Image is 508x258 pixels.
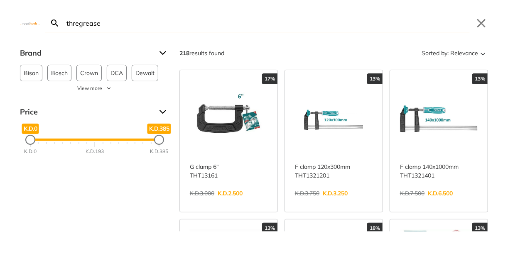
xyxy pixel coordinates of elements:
[65,13,470,33] input: Search…
[420,46,488,60] button: Sorted by:Relevance Sort
[24,148,37,156] div: K.D.0
[86,148,104,156] div: K.D.193
[132,65,158,81] button: Dewalt
[20,65,42,81] button: Bison
[25,135,35,145] div: Minimum Price
[367,73,383,84] div: 13%
[107,65,127,81] button: DCA
[135,65,155,81] span: Dewalt
[154,135,164,145] div: Maximum Price
[110,65,123,81] span: DCA
[262,73,277,84] div: 17%
[367,223,383,234] div: 18%
[472,73,488,84] div: 13%
[77,85,102,92] span: View more
[150,148,168,156] div: K.D.385
[179,46,224,60] div: results found
[76,65,102,81] button: Crown
[47,65,71,81] button: Bosch
[20,21,40,25] img: Close
[50,18,60,28] svg: Search
[478,48,488,58] svg: Sort
[450,46,478,60] span: Relevance
[20,85,169,92] button: View more
[262,223,277,234] div: 13%
[179,49,189,57] strong: 218
[20,46,153,60] span: Brand
[472,223,488,234] div: 13%
[475,17,488,30] button: Close
[24,65,39,81] span: Bison
[20,105,153,119] span: Price
[51,65,68,81] span: Bosch
[80,65,98,81] span: Crown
